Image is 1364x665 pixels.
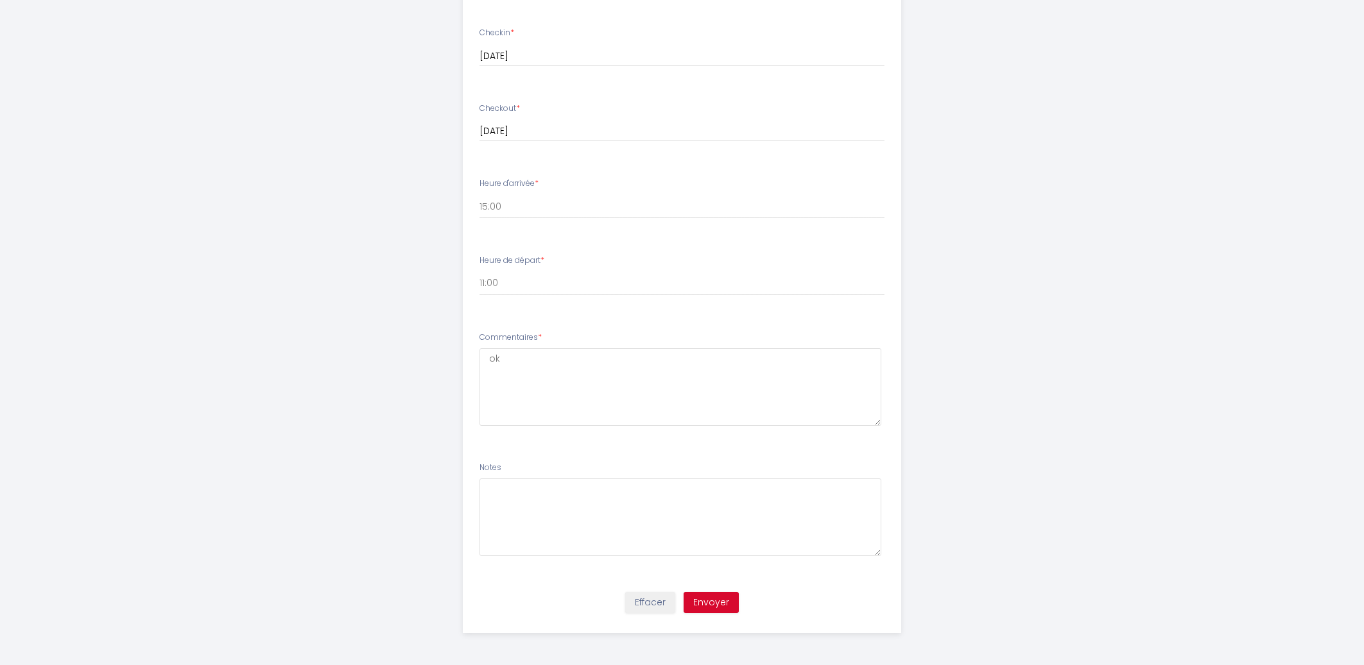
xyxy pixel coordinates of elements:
label: Commentaires [479,332,542,344]
label: Heure d'arrivée [479,178,539,190]
label: Heure de départ [479,255,544,267]
label: Checkout [479,103,520,115]
label: Notes [479,462,501,474]
button: Effacer [625,592,675,614]
label: Checkin [479,27,514,39]
button: Envoyer [684,592,739,614]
